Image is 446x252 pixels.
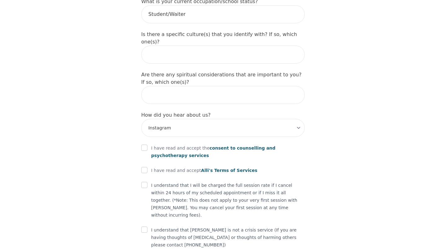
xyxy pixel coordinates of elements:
[201,168,257,173] span: Alli's Terms of Services
[151,146,275,158] span: consent to counselling and psychotherapy services
[141,112,211,118] label: How did you hear about us?
[151,167,257,174] p: I have read and accept
[141,31,297,45] label: Is there a specific culture(s) that you identify with? If so, which one(s)?
[151,182,305,219] p: I understand that I will be charged the full session rate if I cancel within 24 hours of my sched...
[141,72,301,85] label: Are there any spiritual considerations that are important to you? If so, which one(s)?
[151,226,305,249] p: I understand that [PERSON_NAME] is not a crisis service (If you are having thoughts of [MEDICAL_D...
[151,144,305,159] p: I have read and accept the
